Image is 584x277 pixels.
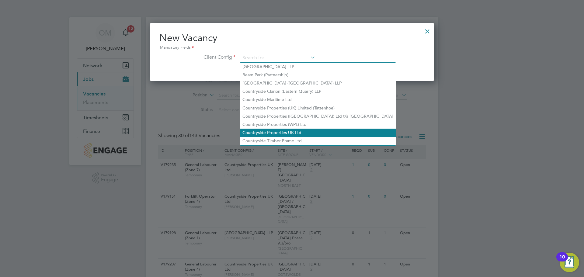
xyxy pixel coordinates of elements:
[159,32,425,51] h2: New Vacancy
[559,257,565,265] div: 10
[240,129,396,137] li: Countryside Properties UK Ltd
[240,104,396,112] li: Countryside Properties (UK) Limited (Tattenhoe)
[240,87,396,95] li: Countryside Clarion (Eastern Quarry) LLP
[240,95,396,104] li: Countryside Maritime Ltd
[159,54,235,61] label: Client Config
[159,44,425,51] div: Mandatory Fields
[240,63,396,71] li: [GEOGRAPHIC_DATA] LLP
[240,120,396,129] li: Countryside Properties (WPL) Ltd
[240,54,315,63] input: Search for...
[240,79,396,87] li: [GEOGRAPHIC_DATA] ([GEOGRAPHIC_DATA]) LLP
[240,137,396,145] li: Countryside Timber Frame Ltd
[240,71,396,79] li: Beam Park (Partnership)
[240,112,396,120] li: Countryside Properties ([GEOGRAPHIC_DATA]) Ltd t/a [GEOGRAPHIC_DATA]
[560,253,579,272] button: Open Resource Center, 10 new notifications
